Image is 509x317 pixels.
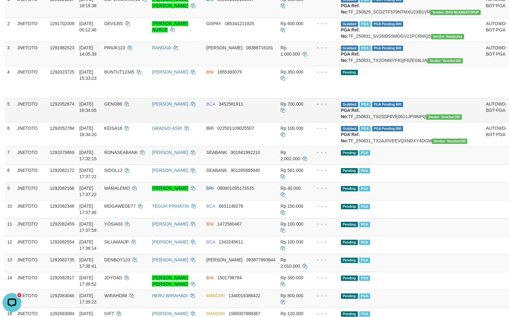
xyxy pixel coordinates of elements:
span: 1292082817 [50,275,74,280]
span: Grabbed [341,46,358,51]
span: Marked by auofahmi [359,126,370,131]
span: Marked by auofahmi [359,102,370,107]
span: Marked by auowiliam [359,150,370,156]
span: MANDIRI [206,311,225,316]
span: [PERSON_NAME] [206,45,243,50]
span: Grabbed [341,21,358,27]
span: GENO88 [104,101,122,107]
span: GIFT [104,311,114,316]
td: 8 [5,164,15,182]
span: 1292082459 [50,221,74,227]
span: BNI [206,221,214,227]
span: 1292052784 [50,126,74,131]
td: JNETOTO [15,182,47,200]
td: JNETOTO [15,42,47,66]
span: [DATE] 15:33:23 [79,69,97,81]
span: Grabbed [341,102,358,107]
span: GOPAY [206,21,221,26]
span: Marked by auowiliam [359,293,370,299]
span: SILUMANJP [104,239,129,244]
td: JNETOTO [15,290,47,308]
span: KEISA18 [104,126,122,131]
a: [PERSON_NAME] [152,239,188,244]
td: 6 [5,122,15,146]
div: - - - [312,310,336,317]
span: SEABANK [206,168,227,173]
span: RONASEABANK [104,150,138,155]
span: [DATE] 17:38:52 [79,275,97,287]
span: Rp 561.000 [281,168,303,173]
span: Marked by auofahmi [359,204,370,209]
td: 10 [5,200,15,218]
span: [PERSON_NAME] [206,257,243,262]
a: [PERSON_NAME] [152,101,188,107]
span: Rp 800.000 [281,293,303,298]
span: Copy 08388716181 to clipboard [246,45,273,50]
a: GRADUS ASRI [152,126,182,131]
span: MANDIRI [206,293,225,298]
td: 11 [5,218,15,236]
span: 1292052674 [50,101,74,107]
span: 1292082554 [50,239,74,244]
div: - - - [312,167,336,173]
span: Vendor URL: https://service2.1velocity.biz [431,34,464,39]
span: Marked by auofahmi [359,186,370,191]
span: 1292082348 [50,204,74,209]
span: Marked by auowiliam [359,311,370,317]
span: MOGAWEDE77 [104,204,136,209]
div: - - - [312,149,336,156]
div: - - - [312,292,336,299]
a: [PERSON_NAME] [152,69,188,74]
div: - - - [312,101,336,107]
span: Rp 100.000 [281,126,303,131]
span: Pending [341,276,358,281]
td: TF_250831_TX2ON607FKQF6ZE04LJA [338,42,484,66]
span: [DATE] 17:37:22 [79,168,97,179]
span: PGA Pending [372,46,403,51]
span: Vendor URL: https://secure13.1velocity.biz [430,10,481,15]
td: 14 [5,272,15,290]
span: BUNTUT12345 [104,69,134,74]
td: JNETOTO [15,122,47,146]
b: PGA Ref. No: [341,3,360,14]
span: SEABANK [206,150,227,155]
span: Grabbed [341,126,358,131]
span: Pending [341,311,358,317]
span: Vendor URL: https://trx2.1velocity.biz [427,58,463,63]
td: JNETOTO [15,272,47,290]
div: - - - [312,203,336,209]
span: Pending [341,150,358,156]
span: Copy 901841992210 to clipboard [231,150,260,155]
a: [PERSON_NAME] [152,257,188,262]
span: Rp 600.000 [281,21,303,26]
span: [DATE] 17:37:22 [79,186,97,197]
a: [PERSON_NAME] [PERSON_NAME] [152,275,188,287]
a: TEGUH PRIHATIN [152,204,189,209]
span: Copy 1855393079 to clipboard [217,69,242,74]
div: - - - [312,185,336,191]
span: DENBOY123 [104,257,130,262]
span: [DATE] 00:12:46 [79,21,97,32]
span: Copy 1340016388422 to clipboard [228,293,260,298]
span: Copy 1472560467 to clipboard [217,221,242,227]
span: Marked by auowiliam [359,21,370,27]
td: 5 [5,98,15,122]
span: JOYO4D [104,275,122,280]
span: WIRAHD88 [104,293,127,298]
a: [PERSON_NAME] [152,221,188,227]
span: Rp 1.000.000 [281,45,300,57]
span: Copy 022501109025507 to clipboard [217,126,254,131]
span: Pending [341,70,358,75]
span: Rp 2.002.000 [281,150,300,161]
span: Pending [341,222,358,227]
div: - - - [312,257,336,263]
span: Pending [341,240,358,245]
span: 1292079869 [50,150,74,155]
span: 1292082735 [50,257,74,262]
span: Copy 901285865840 to clipboard [231,168,260,173]
b: PGA Ref. No: [341,132,360,143]
a: [PERSON_NAME] [152,150,188,155]
span: Pending [341,293,358,299]
span: Marked by auofahmi [359,276,370,281]
span: Rp 700.000 [281,101,303,107]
